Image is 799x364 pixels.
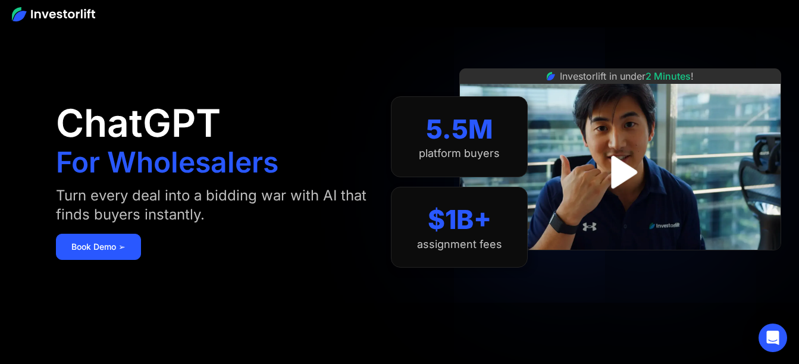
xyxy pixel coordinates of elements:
[428,204,491,236] div: $1B+
[56,186,367,224] div: Turn every deal into a bidding war with AI that finds buyers instantly.
[56,234,141,260] a: Book Demo ➢
[646,70,691,82] span: 2 Minutes
[560,69,694,83] div: Investorlift in under !
[417,238,502,251] div: assignment fees
[56,148,278,177] h1: For Wholesalers
[594,146,647,199] a: open lightbox
[531,256,710,271] iframe: Customer reviews powered by Trustpilot
[56,104,221,142] h1: ChatGPT
[426,114,493,145] div: 5.5M
[419,147,500,160] div: platform buyers
[759,324,787,352] div: Open Intercom Messenger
